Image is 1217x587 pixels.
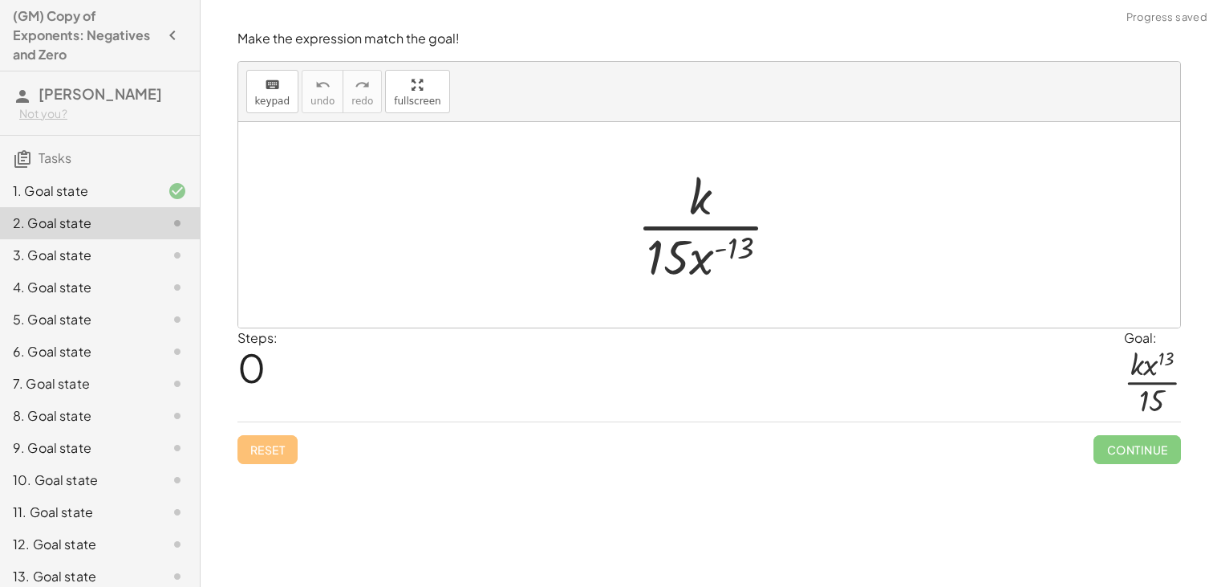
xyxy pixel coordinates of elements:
div: 8. Goal state [13,406,142,426]
div: Not you? [19,106,187,122]
i: keyboard [265,75,280,95]
div: 4. Goal state [13,278,142,297]
div: 3. Goal state [13,246,142,265]
i: Task not started. [168,438,187,458]
span: undo [310,96,335,107]
div: 6. Goal state [13,342,142,361]
span: redo [351,96,373,107]
label: Steps: [237,329,278,346]
i: Task not started. [168,278,187,297]
div: 5. Goal state [13,310,142,329]
p: Make the expression match the goal! [237,30,1181,48]
i: Task not started. [168,471,187,490]
div: Goal: [1124,328,1181,348]
i: Task not started. [168,342,187,361]
button: undoundo [302,70,343,113]
button: redoredo [343,70,382,113]
button: keyboardkeypad [246,70,299,113]
div: 1. Goal state [13,181,142,201]
div: 11. Goal state [13,503,142,522]
i: Task not started. [168,214,187,233]
div: 9. Goal state [13,438,142,458]
div: 10. Goal state [13,471,142,490]
i: Task not started. [168,406,187,426]
div: 7. Goal state [13,374,142,393]
span: [PERSON_NAME] [39,84,162,103]
span: 0 [237,343,266,392]
div: 13. Goal state [13,567,142,586]
i: Task not started. [168,567,187,586]
i: Task not started. [168,246,187,265]
div: 2. Goal state [13,214,142,233]
i: Task finished and correct. [168,181,187,201]
i: Task not started. [168,503,187,522]
i: undo [315,75,331,95]
span: Progress saved [1126,10,1207,26]
span: keypad [255,96,290,107]
h4: (GM) Copy of Exponents: Negatives and Zero [13,6,158,64]
i: Task not started. [168,374,187,393]
span: Tasks [39,149,71,166]
button: fullscreen [385,70,449,113]
i: Task not started. [168,310,187,329]
span: fullscreen [394,96,440,107]
i: Task not started. [168,535,187,554]
i: redo [355,75,370,95]
div: 12. Goal state [13,535,142,554]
